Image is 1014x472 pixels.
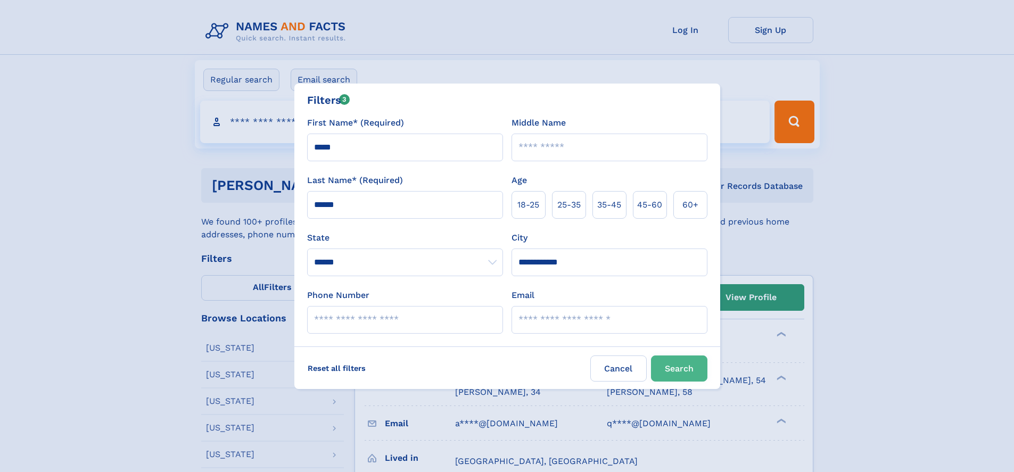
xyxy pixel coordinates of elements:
[651,355,707,382] button: Search
[590,355,647,382] label: Cancel
[512,117,566,129] label: Middle Name
[682,198,698,211] span: 60+
[307,117,404,129] label: First Name* (Required)
[307,231,503,244] label: State
[512,289,534,302] label: Email
[512,174,527,187] label: Age
[517,198,539,211] span: 18‑25
[557,198,581,211] span: 25‑35
[637,198,662,211] span: 45‑60
[307,289,369,302] label: Phone Number
[301,355,373,381] label: Reset all filters
[307,174,403,187] label: Last Name* (Required)
[597,198,621,211] span: 35‑45
[307,92,350,108] div: Filters
[512,231,527,244] label: City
